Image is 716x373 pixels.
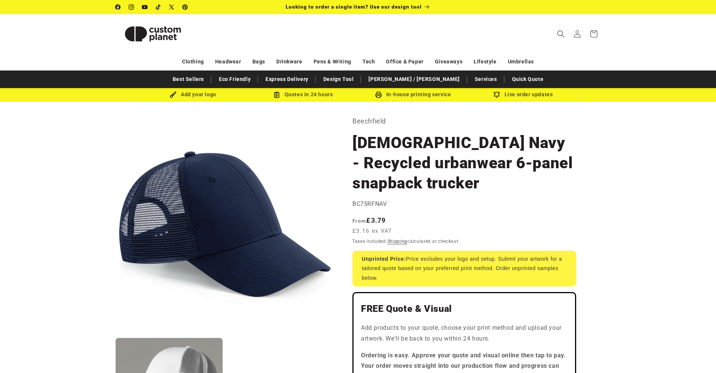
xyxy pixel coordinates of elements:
div: Taxes included. calculated at checkout. [352,238,576,245]
strong: £3.79 [352,216,386,224]
a: Custom Planet [113,14,193,53]
a: Headwear [215,55,241,68]
p: Add products to your quote, choose your print method and upload your artwork. We'll be back to yo... [361,323,568,344]
img: Brush Icon [170,91,176,98]
a: [PERSON_NAME] / [PERSON_NAME] [365,73,463,86]
a: Bags [252,55,265,68]
div: Add your logo [138,90,248,99]
a: Services [471,73,501,86]
div: Price excludes your logo and setup. Submit your artwork for a tailored quote based on your prefer... [352,251,576,286]
a: Drinkware [276,55,302,68]
a: Pens & Writing [314,55,351,68]
a: Express Delivery [262,73,312,86]
iframe: Chat Widget [679,337,716,373]
a: Design Tool [320,73,358,86]
a: Eco Friendly [215,73,254,86]
span: £3.16 ex VAT [352,227,392,235]
a: Umbrellas [508,55,534,68]
span: Looking to order a single item? Use our design tool [286,4,422,10]
a: Best Sellers [169,73,208,86]
img: Order Updates Icon [273,91,280,98]
div: Live order updates [468,90,578,99]
p: Beechfield [352,115,576,127]
a: Tech [362,55,375,68]
span: BC75RFNAV [352,200,387,207]
strong: Unprinted Price: [362,256,406,262]
span: From [352,218,366,224]
a: Office & Paper [386,55,423,68]
a: Clothing [182,55,204,68]
div: In-house printing service [358,90,468,99]
h2: FREE Quote & Visual [361,303,568,315]
div: Quotes in 24 hours [248,90,358,99]
img: Custom Planet [116,17,190,51]
a: Quick Quote [508,73,547,86]
a: Shipping [387,239,408,244]
img: Order updates [493,91,500,98]
a: Giveaways [435,55,462,68]
summary: Search [553,26,569,42]
h1: [DEMOGRAPHIC_DATA] Navy - Recycled urbanwear 6-panel snapback trucker [352,133,576,193]
a: Lifestyle [474,55,496,68]
img: In-house printing [375,91,382,98]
